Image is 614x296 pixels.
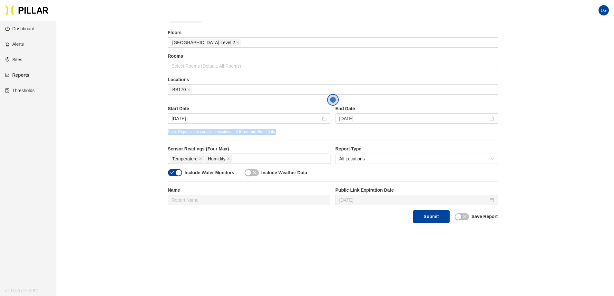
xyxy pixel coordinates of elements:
a: environmentSites [5,57,22,62]
span: close [187,88,190,92]
span: close [253,171,257,175]
a: line-chartReports [5,72,29,78]
label: Report Type [336,146,498,152]
label: Public Link Expiration Date [336,187,498,194]
input: Sep 16, 2025 [339,115,488,122]
label: End Date [336,105,498,112]
span: BB170 [172,86,186,93]
img: Pillar Technologies [5,5,48,15]
label: Sensor Readings (Four Max) [168,146,330,152]
a: alertAlerts [5,42,24,47]
button: Submit [413,210,449,223]
label: Save Report [472,213,498,220]
span: close [236,41,239,45]
span: [GEOGRAPHIC_DATA] Level 2 [172,39,235,46]
span: close [199,157,202,161]
label: Floors [168,29,498,36]
input: Sep 30, 2025 [339,196,488,204]
input: Sep 9, 2025 [172,115,321,122]
label: Include Weather Data [261,169,307,176]
label: Include Water Monitors [185,169,234,176]
span: check [170,171,174,175]
a: exceptionThresholds [5,88,34,93]
label: Name [168,187,330,194]
input: Report Name [168,195,330,205]
label: Rooms [168,53,498,60]
a: dashboardDashboard [5,26,34,31]
span: LG [601,5,607,15]
span: three months [239,129,263,134]
button: Open the dialog [327,94,339,106]
span: Humidity [208,155,225,162]
span: Temperature [172,155,198,162]
span: close [463,215,467,218]
label: Start Date [168,105,330,112]
span: close [227,157,230,161]
div: Note: Reports can contain a maximum of of data. [168,129,498,135]
label: Locations [168,76,498,83]
span: All Locations [339,154,494,164]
